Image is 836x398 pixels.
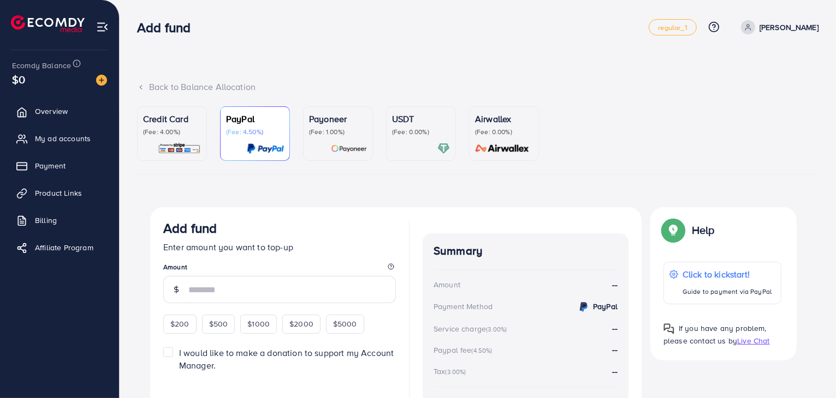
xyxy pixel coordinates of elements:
img: Popup guide [663,323,674,334]
span: Billing [35,215,57,226]
h3: Add fund [163,220,217,236]
small: (3.00%) [486,325,507,334]
p: Payoneer [309,112,367,125]
p: Click to kickstart! [683,268,772,281]
strong: -- [612,365,618,377]
span: $200 [170,318,189,329]
p: Credit Card [143,112,201,125]
span: I would like to make a donation to support my Account Manager. [179,347,394,371]
span: Ecomdy Balance [12,60,71,71]
span: My ad accounts [35,133,91,144]
p: Guide to payment via PayPal [683,285,772,298]
span: $500 [209,318,228,329]
a: My ad accounts [8,128,111,149]
legend: Amount [163,262,396,276]
span: Overview [35,106,68,117]
p: (Fee: 1.00%) [309,128,367,136]
span: Payment [35,160,66,171]
strong: PayPal [593,301,618,312]
strong: -- [612,322,618,334]
img: logo [11,15,85,32]
div: Service charge [434,323,510,334]
span: regular_1 [658,24,687,31]
img: card [247,142,284,155]
a: Product Links [8,182,111,204]
p: Enter amount you want to top-up [163,240,396,254]
span: Product Links [35,188,82,198]
img: card [472,142,533,155]
a: Affiliate Program [8,237,111,258]
small: (3.00%) [445,367,466,376]
div: Tax [434,366,470,377]
a: regular_1 [649,19,696,35]
div: Paypal fee [434,345,496,355]
p: PayPal [226,112,284,125]
p: Help [692,224,715,237]
img: menu [96,21,109,33]
strong: -- [612,343,618,355]
small: (4.50%) [472,346,493,355]
p: [PERSON_NAME] [760,21,819,34]
img: card [331,142,367,155]
p: (Fee: 0.00%) [475,128,533,136]
img: image [96,75,107,86]
p: (Fee: 4.00%) [143,128,201,136]
span: $2000 [289,318,313,329]
span: If you have any problem, please contact us by [663,323,767,346]
img: card [158,142,201,155]
a: Payment [8,155,111,177]
img: credit [577,300,590,313]
span: Affiliate Program [35,242,93,253]
img: Popup guide [663,220,683,240]
p: Airwallex [475,112,533,125]
strong: -- [612,279,618,291]
span: $1000 [247,318,270,329]
p: (Fee: 4.50%) [226,128,284,136]
span: Live Chat [737,335,769,346]
span: $0 [12,71,25,87]
a: Billing [8,209,111,231]
img: card [437,142,450,155]
p: (Fee: 0.00%) [392,128,450,136]
h4: Summary [434,244,618,258]
p: USDT [392,112,450,125]
iframe: Chat [790,349,828,390]
div: Back to Balance Allocation [137,81,819,93]
div: Amount [434,279,460,290]
a: [PERSON_NAME] [737,20,819,34]
a: Overview [8,100,111,122]
span: $5000 [333,318,357,329]
div: Payment Method [434,301,493,312]
h3: Add fund [137,20,199,35]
